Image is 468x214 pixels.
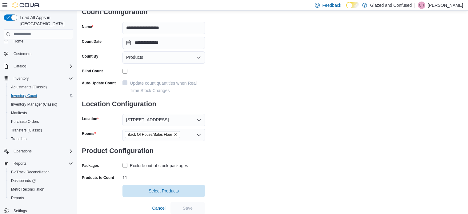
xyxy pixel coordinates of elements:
[9,194,73,202] span: Reports
[14,64,26,69] span: Catalog
[414,2,415,9] p: |
[9,168,52,176] a: BioTrack Reconciliation
[1,37,76,46] button: Home
[11,85,47,90] span: Adjustments (Classic)
[9,186,47,193] a: Metrc Reconciliation
[9,109,73,117] span: Manifests
[14,76,29,81] span: Inventory
[9,101,73,108] span: Inventory Manager (Classic)
[11,37,73,45] span: Home
[82,39,102,44] label: Count Date
[6,109,76,117] button: Manifests
[9,135,29,143] a: Transfers
[9,101,60,108] a: Inventory Manager (Classic)
[183,205,193,211] span: Save
[128,131,172,138] span: Back Of House/Sales Floor
[9,135,73,143] span: Transfers
[82,54,98,59] label: Count By
[9,118,42,125] a: Purchase Orders
[11,93,37,98] span: Inventory Count
[11,160,29,167] button: Reports
[9,118,73,125] span: Purchase Orders
[9,92,40,99] a: Inventory Count
[6,117,76,126] button: Purchase Orders
[11,147,34,155] button: Operations
[6,83,76,91] button: Adjustments (Classic)
[11,102,57,107] span: Inventory Manager (Classic)
[11,178,36,183] span: Dashboards
[1,159,76,168] button: Reports
[9,92,73,99] span: Inventory Count
[11,128,42,133] span: Transfers (Classic)
[11,187,44,192] span: Metrc Reconciliation
[11,50,34,58] a: Customers
[196,55,201,60] button: Open list of options
[9,168,73,176] span: BioTrack Reconciliation
[6,176,76,185] a: Dashboards
[82,2,205,22] h3: Count Configuration
[1,62,76,71] button: Catalog
[418,2,425,9] div: Cody Rosenthal
[11,111,27,115] span: Manifests
[11,136,26,141] span: Transfers
[9,194,26,202] a: Reports
[82,175,114,180] label: Products to Count
[428,2,463,9] p: [PERSON_NAME]
[130,162,188,169] div: Exclude out of stock packages
[126,54,143,61] span: Products
[11,160,73,167] span: Reports
[9,177,73,184] span: Dashboards
[11,63,73,70] span: Catalog
[14,149,32,154] span: Operations
[6,168,76,176] button: BioTrack Reconciliation
[1,147,76,155] button: Operations
[174,133,177,136] button: Remove Back Of House/Sales Floor from selection in this group
[9,83,73,91] span: Adjustments (Classic)
[82,163,99,168] label: Packages
[82,94,205,114] h3: Location Configuration
[11,75,31,82] button: Inventory
[14,51,31,56] span: Customers
[11,170,50,175] span: BioTrack Reconciliation
[17,14,73,27] span: Load All Apps in [GEOGRAPHIC_DATA]
[9,177,38,184] a: Dashboards
[152,205,166,211] span: Cancel
[14,208,27,213] span: Settings
[82,24,93,29] label: Name
[196,132,201,137] button: Open list of options
[82,141,205,161] h3: Product Configuration
[12,2,40,8] img: Cova
[322,2,341,8] span: Feedback
[9,127,73,134] span: Transfers (Classic)
[122,37,205,49] input: Press the down key to open a popover containing a calendar.
[11,196,24,200] span: Reports
[122,185,205,197] button: Select Products
[11,50,73,58] span: Customers
[6,185,76,194] button: Metrc Reconciliation
[11,75,73,82] span: Inventory
[370,2,412,9] p: Glazed and Confused
[82,81,116,86] label: Auto-Update Count
[6,194,76,202] button: Reports
[82,131,96,136] label: Rooms
[14,39,23,44] span: Home
[9,109,29,117] a: Manifests
[14,161,26,166] span: Reports
[11,119,39,124] span: Purchase Orders
[196,118,201,123] button: Open list of options
[6,126,76,135] button: Transfers (Classic)
[11,147,73,155] span: Operations
[9,83,49,91] a: Adjustments (Classic)
[9,186,73,193] span: Metrc Reconciliation
[346,2,359,8] input: Dark Mode
[1,74,76,83] button: Inventory
[11,38,26,45] a: Home
[122,173,205,180] div: 11
[82,116,99,121] label: Location
[11,63,29,70] button: Catalog
[6,91,76,100] button: Inventory Count
[9,127,44,134] a: Transfers (Classic)
[419,2,424,9] span: CR
[6,135,76,143] button: Transfers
